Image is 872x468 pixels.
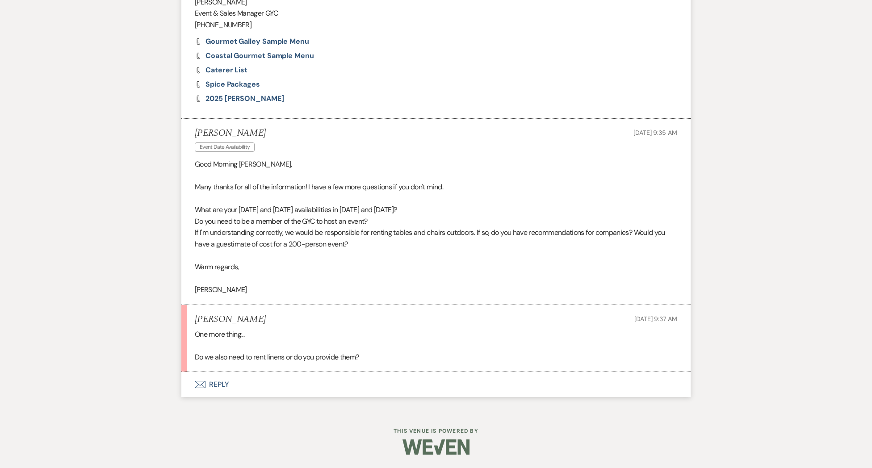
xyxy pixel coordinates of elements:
[402,431,470,463] img: Weven Logo
[195,351,677,363] p: Do we also need to rent linens or do you provide them?
[195,204,677,216] p: What are your [DATE] and [DATE] availabilities in [DATE] and [DATE]?
[195,329,677,340] p: One more thing...
[205,67,247,74] a: Caterer List
[205,79,260,89] span: Spice Packages
[195,159,677,170] p: Good Morning [PERSON_NAME],
[205,51,314,60] span: Coastal Gourmet Sample Menu
[205,38,309,45] a: Gourmet Galley Sample Menu
[195,8,677,19] p: Event & Sales Manager GYC
[195,284,677,296] p: [PERSON_NAME]
[205,81,260,88] a: Spice Packages
[205,95,284,102] a: 2025 [PERSON_NAME]
[195,314,266,325] h5: [PERSON_NAME]
[195,216,677,227] p: Do you need to be a member of the GYC to host an event?
[195,142,255,152] span: Event Date Availability
[205,37,309,46] span: Gourmet Galley Sample Menu
[195,227,677,250] p: If I'm understanding correctly, we would be responsible for renting tables and chairs outdoors. I...
[634,315,677,323] span: [DATE] 9:37 AM
[633,129,677,137] span: [DATE] 9:35 AM
[195,261,677,273] p: Warm regards,
[205,94,284,103] span: 2025 [PERSON_NAME]
[205,52,314,59] a: Coastal Gourmet Sample Menu
[195,128,266,139] h5: [PERSON_NAME]
[205,65,247,75] span: Caterer List
[195,19,677,31] p: [PHONE_NUMBER]
[195,181,677,193] p: Many thanks for all of the information! I have a few more questions if you don't mind.
[181,372,691,397] button: Reply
